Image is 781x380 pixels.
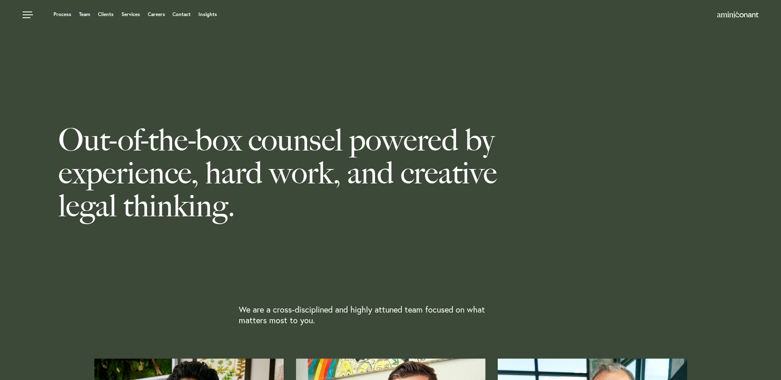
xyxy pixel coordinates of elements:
a: Process [54,12,71,17]
img: Amini & Conant [717,12,758,18]
a: Careers [148,12,165,17]
a: Services [121,12,140,17]
a: Team [79,12,90,17]
a: Insights [198,12,217,17]
p: We are a cross-disciplined and highly attuned team focused on what matters most to you. [239,304,501,326]
a: Home [717,12,758,19]
a: Contact [173,12,191,17]
a: Clients [98,12,114,17]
